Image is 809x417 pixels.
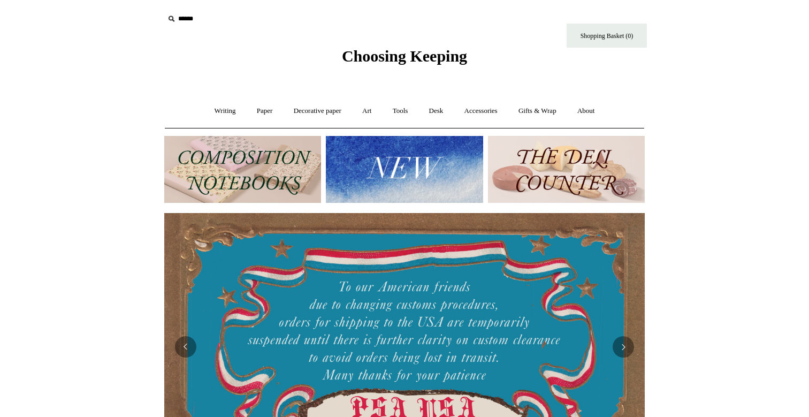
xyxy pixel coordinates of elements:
[342,47,467,65] span: Choosing Keeping
[284,97,351,125] a: Decorative paper
[488,136,645,203] img: The Deli Counter
[568,97,605,125] a: About
[175,336,196,358] button: Previous
[342,56,467,63] a: Choosing Keeping
[509,97,566,125] a: Gifts & Wrap
[383,97,418,125] a: Tools
[247,97,283,125] a: Paper
[455,97,507,125] a: Accessories
[613,336,634,358] button: Next
[353,97,381,125] a: Art
[567,24,647,48] a: Shopping Basket (0)
[205,97,246,125] a: Writing
[326,136,483,203] img: New.jpg__PID:f73bdf93-380a-4a35-bcfe-7823039498e1
[419,97,453,125] a: Desk
[164,136,321,203] img: 202302 Composition ledgers.jpg__PID:69722ee6-fa44-49dd-a067-31375e5d54ec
